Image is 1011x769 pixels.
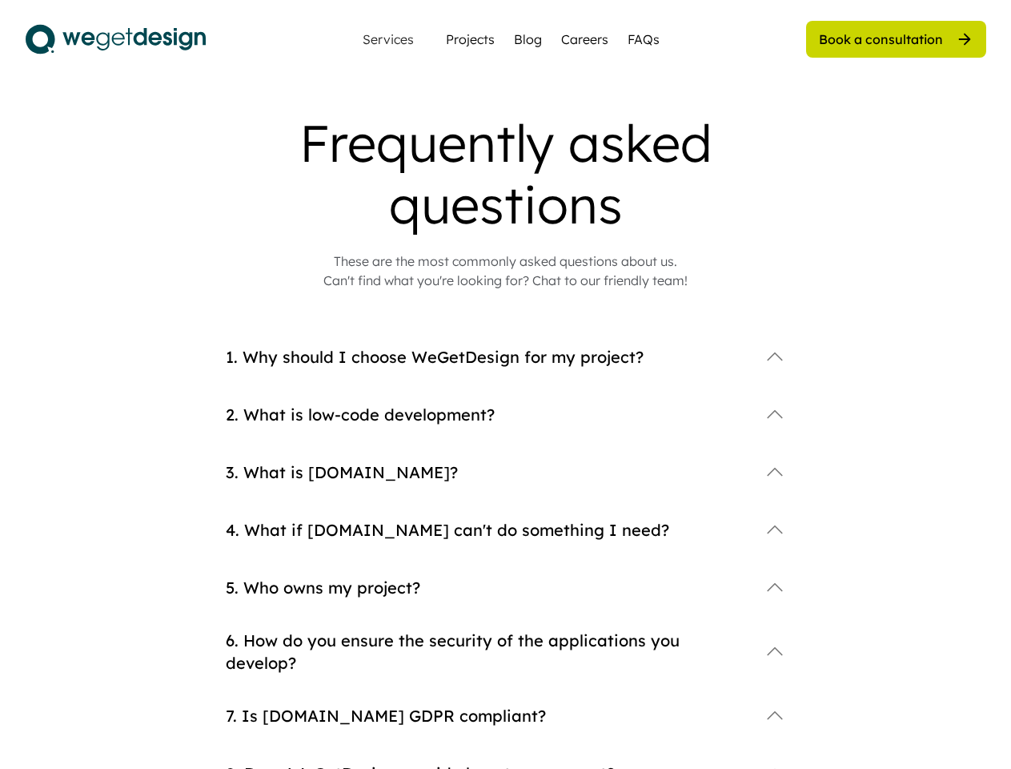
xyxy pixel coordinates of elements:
[446,30,495,49] a: Projects
[628,30,660,49] a: FAQs
[514,30,542,49] a: Blog
[186,112,826,236] div: Frequently asked questions
[561,30,608,49] a: Careers
[226,577,748,599] div: 5. Who owns my project?
[226,404,748,426] div: 2. What is low-code development?
[226,705,748,727] div: 7. Is [DOMAIN_NAME] GDPR compliant?
[226,461,748,484] div: 3. What is [DOMAIN_NAME]?
[226,519,748,542] div: 4. What if [DOMAIN_NAME] can't do something I need?
[26,19,206,59] img: logo.svg
[226,346,748,368] div: 1. Why should I choose WeGetDesign for my project?
[226,630,748,674] div: 6. How do you ensure the security of the applications you develop?
[323,252,688,290] div: These are the most commonly asked questions about us. Can't find what you're looking for? Chat to...
[356,33,420,46] div: Services
[819,30,943,48] div: Book a consultation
